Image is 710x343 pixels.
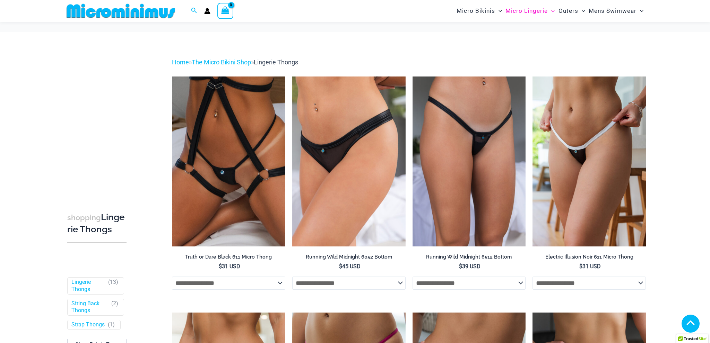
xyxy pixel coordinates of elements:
[455,2,504,20] a: Micro BikinisMenu ToggleMenu Toggle
[557,2,587,20] a: OutersMenu ToggleMenu Toggle
[71,279,105,293] a: Lingerie Thongs
[459,263,480,270] bdi: 39 USD
[559,2,578,20] span: Outers
[454,1,646,21] nav: Site Navigation
[587,2,645,20] a: Mens SwimwearMenu ToggleMenu Toggle
[505,2,548,20] span: Micro Lingerie
[637,2,643,20] span: Menu Toggle
[219,263,222,270] span: $
[67,213,101,222] span: shopping
[204,8,210,14] a: Account icon link
[172,254,285,263] a: Truth or Dare Black 611 Micro Thong
[71,300,108,315] a: String Back Thongs
[172,254,285,260] h2: Truth or Dare Black 611 Micro Thong
[172,76,285,246] img: Truth or Dare Black Micro 02
[457,2,495,20] span: Micro Bikinis
[172,76,285,246] a: Truth or Dare Black Micro 02Truth or Dare Black 1905 Bodysuit 611 Micro 12Truth or Dare Black 190...
[191,7,197,15] a: Search icon link
[67,211,127,235] h3: Lingerie Thongs
[172,58,189,66] a: Home
[108,321,115,328] span: ( )
[111,300,118,315] span: ( )
[413,254,526,263] a: Running Wild Midnight 6512 Bottom
[548,2,555,20] span: Menu Toggle
[413,76,526,246] img: Running Wild Midnight 6512 Bottom 10
[459,263,462,270] span: $
[578,2,585,20] span: Menu Toggle
[292,76,406,246] img: Running Wild Midnight 6052 Bottom 01
[67,52,130,190] iframe: TrustedSite Certified
[110,279,116,285] span: 13
[292,76,406,246] a: Running Wild Midnight 6052 Bottom 01Running Wild Midnight 1052 Top 6052 Bottom 05Running Wild Mid...
[254,58,298,66] span: Lingerie Thongs
[413,76,526,246] a: Running Wild Midnight 6512 Bottom 10Running Wild Midnight 6512 Bottom 2Running Wild Midnight 6512...
[110,321,113,328] span: 1
[413,254,526,260] h2: Running Wild Midnight 6512 Bottom
[579,263,601,270] bdi: 31 USD
[532,76,646,246] img: Electric Illusion Noir Micro 01
[71,321,105,328] a: Strap Thongs
[217,3,233,19] a: View Shopping Cart, empty
[339,263,361,270] bdi: 45 USD
[64,3,178,19] img: MM SHOP LOGO FLAT
[532,254,646,263] a: Electric Illusion Noir 611 Micro Thong
[192,58,251,66] a: The Micro Bikini Shop
[292,254,406,260] h2: Running Wild Midnight 6052 Bottom
[589,2,637,20] span: Mens Swimwear
[579,263,582,270] span: $
[495,2,502,20] span: Menu Toggle
[504,2,556,20] a: Micro LingerieMenu ToggleMenu Toggle
[532,76,646,246] a: Electric Illusion Noir Micro 01Electric Illusion Noir Micro 02Electric Illusion Noir Micro 02
[292,254,406,263] a: Running Wild Midnight 6052 Bottom
[532,254,646,260] h2: Electric Illusion Noir 611 Micro Thong
[219,263,240,270] bdi: 31 USD
[339,263,342,270] span: $
[113,300,116,307] span: 2
[108,279,118,293] span: ( )
[172,58,298,66] span: » »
